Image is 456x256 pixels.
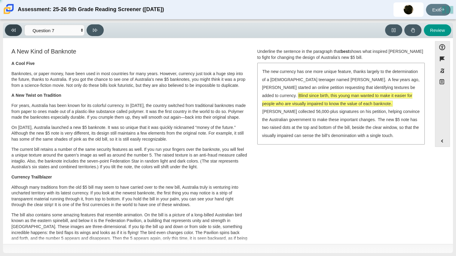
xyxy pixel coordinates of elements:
[435,53,450,65] button: Flag item
[18,2,164,17] div: Assessment: 25-26 9th Grade Reading Screener ([DATE])
[262,117,419,138] span: The new $5 note has two raised dots at the top and bottom of the bill, beside the clear window, s...
[262,93,412,106] span: Blind since birth, this young man wanted to make it easier for people who are visually impaired t...
[262,69,418,82] span: The new currency has one more unique feature, thanks largely to the determination of a [DEMOGRAPH...
[11,93,61,98] b: A New Twist on Tradition
[6,41,429,242] div: Assessment items
[262,77,420,98] span: A few years ago, [PERSON_NAME] started an online petition requesting that identifying textures be...
[11,61,35,66] b: A Cool Five
[2,11,15,16] a: Carmen School of Science & Technology
[11,147,247,170] p: The current bill retains a number of the same security features as well. If you run your fingers ...
[262,117,419,139] span: The new $5 note has two raised dots at the top and bottom of the bill, beside the clear window, s...
[262,108,420,123] span: [PERSON_NAME] collected 56,000-plus signatures on his petition, helping convince the Australian g...
[435,65,450,77] button: Toggle response masking
[262,77,420,99] span: A few years ago, [PERSON_NAME] started an online petition requesting that identifying textures be...
[435,41,450,53] button: Open Accessibility Menu
[257,49,424,60] div: Underline the sentence in the paragraph that shows what inspired [PERSON_NAME] to fight for chang...
[435,135,450,147] button: Expand menu. Displays the button labels.
[262,109,420,122] span: [PERSON_NAME] collected 56,000-plus signatures on his petition, helping convince the Australian g...
[404,5,413,14] img: arden.byrd.GdcbNN
[11,212,247,248] p: The bill also contains some amazing features that resemble animation. On the bill is a picture of...
[435,77,450,89] button: Notepad
[262,93,412,107] span: Blind since birth, this young man wanted to make it easier for people who are visually impaired t...
[426,4,451,16] a: Exit
[11,71,247,89] p: Banknotes, or paper money, have been used in most countries for many years. However, currency jus...
[11,125,247,142] p: On [DATE], Australia launched a new $5 banknote. It was so unique that it was quickly nicknamed “...
[262,69,418,83] span: The new currency has one more unique feature, thanks largely to the determination of a [DEMOGRAPH...
[424,24,451,36] button: Review
[11,103,247,120] p: For years, Australia has been known for its colorful currency. In [DATE], the country switched fr...
[2,3,15,15] img: Carmen School of Science & Technology
[11,184,247,208] p: Although many traditions from the old $5 bill may seem to have carried over to the new bill, Aust...
[11,174,52,180] b: Currency Trailblazer
[11,48,247,55] h3: A New Kind of Banknote
[404,24,421,36] button: Raise Your Hand
[341,49,350,54] b: best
